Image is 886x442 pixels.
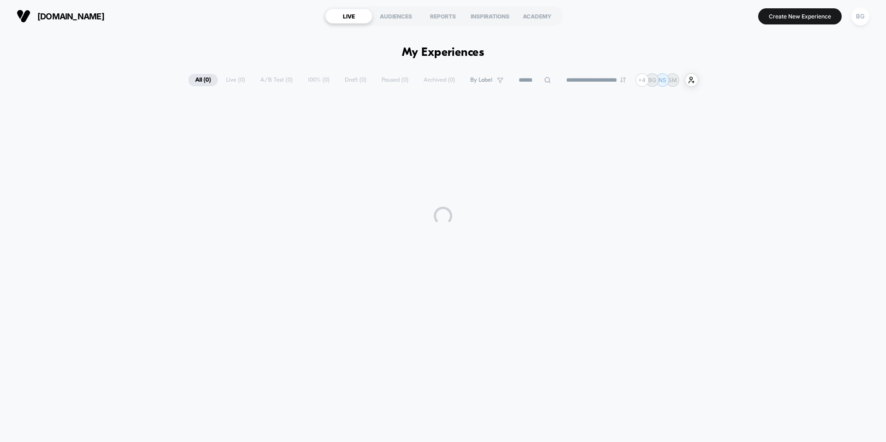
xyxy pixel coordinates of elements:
p: SM [668,77,677,84]
button: Create New Experience [758,8,842,24]
span: By Label [470,77,492,84]
div: INSPIRATIONS [467,9,514,24]
div: ACADEMY [514,9,561,24]
button: [DOMAIN_NAME] [14,9,107,24]
div: + 4 [635,73,649,87]
img: Visually logo [17,9,30,23]
div: LIVE [325,9,372,24]
span: All ( 0 ) [188,74,218,86]
div: AUDIENCES [372,9,419,24]
h1: My Experiences [402,46,485,60]
span: [DOMAIN_NAME] [37,12,104,21]
p: BG [648,77,656,84]
div: BG [851,7,869,25]
div: REPORTS [419,9,467,24]
p: NS [659,77,666,84]
button: BG [849,7,872,26]
img: end [620,77,626,83]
